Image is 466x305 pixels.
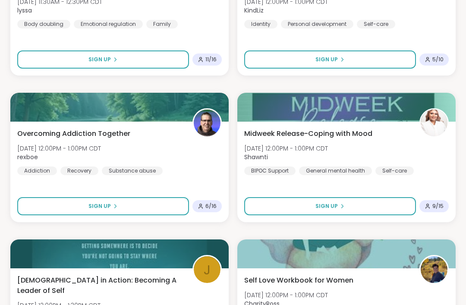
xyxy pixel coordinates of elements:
span: 5 / 10 [432,56,444,63]
button: Sign Up [17,50,189,69]
div: Body doubling [17,20,70,28]
b: lyssa [17,6,32,15]
button: Sign Up [244,50,416,69]
div: Identity [244,20,277,28]
div: Recovery [60,167,98,175]
span: [DATE] 12:00PM - 1:00PM CDT [17,144,101,153]
b: Shawnti [244,153,268,161]
div: Self-care [375,167,414,175]
span: Sign Up [88,202,111,210]
div: Family [146,20,178,28]
span: J [204,260,211,280]
div: Self-care [357,20,395,28]
span: [DATE] 12:00PM - 1:00PM CDT [244,291,328,299]
span: Midweek Release-Coping with Mood [244,129,372,139]
img: CharityRoss [421,256,447,283]
span: Self Love Workbook for Women [244,275,353,286]
span: 11 / 16 [205,56,217,63]
span: Sign Up [315,202,338,210]
div: Addiction [17,167,57,175]
div: BIPOC Support [244,167,296,175]
div: General mental health [299,167,372,175]
div: Emotional regulation [74,20,143,28]
span: [DATE] 12:00PM - 1:00PM CDT [244,144,328,153]
b: KindLiz [244,6,264,15]
span: [DEMOGRAPHIC_DATA] in Action: Becoming A Leader of Self [17,275,183,296]
img: Shawnti [421,110,447,136]
div: Personal development [281,20,353,28]
span: Sign Up [88,56,111,63]
button: Sign Up [244,197,416,215]
span: Overcoming Addiction Together [17,129,130,139]
button: Sign Up [17,197,189,215]
span: 6 / 16 [205,203,217,210]
div: Substance abuse [102,167,163,175]
span: Sign Up [315,56,338,63]
span: 9 / 15 [432,203,444,210]
b: rexboe [17,153,38,161]
img: rexboe [194,110,220,136]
